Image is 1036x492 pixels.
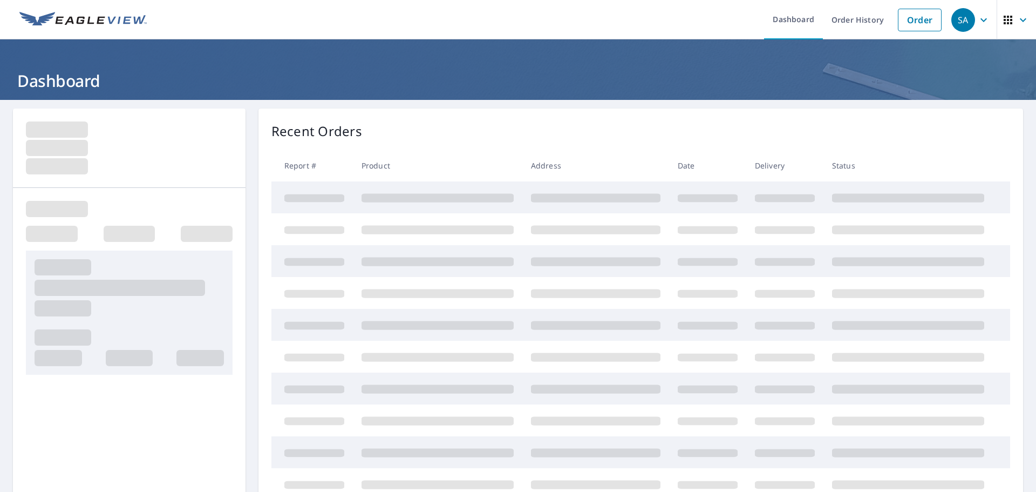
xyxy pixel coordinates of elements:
[271,122,362,141] p: Recent Orders
[13,70,1023,92] h1: Dashboard
[522,150,669,181] th: Address
[951,8,975,32] div: SA
[898,9,942,31] a: Order
[271,150,353,181] th: Report #
[823,150,993,181] th: Status
[669,150,746,181] th: Date
[19,12,147,28] img: EV Logo
[746,150,823,181] th: Delivery
[353,150,522,181] th: Product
